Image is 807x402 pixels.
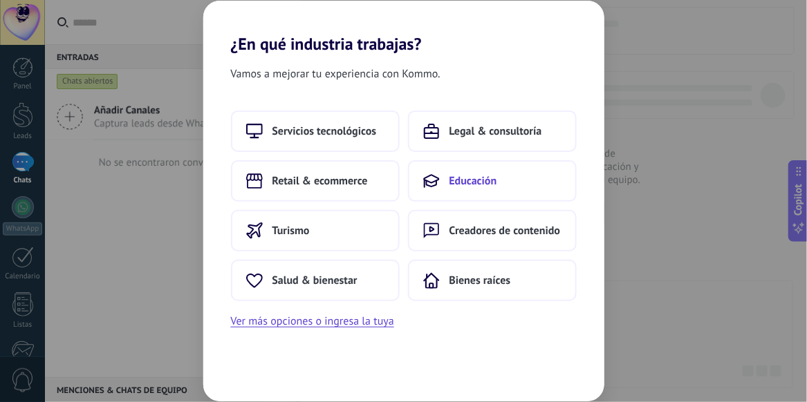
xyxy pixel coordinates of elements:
[231,210,400,251] button: Turismo
[231,160,400,202] button: Retail & ecommerce
[231,260,400,301] button: Salud & bienestar
[408,260,577,301] button: Bienes raíces
[408,111,577,152] button: Legal & consultoría
[231,312,394,330] button: Ver más opciones o ingresa la tuya
[449,174,497,188] span: Educación
[272,124,377,138] span: Servicios tecnológicos
[272,224,310,238] span: Turismo
[449,274,511,287] span: Bienes raíces
[231,111,400,152] button: Servicios tecnológicos
[272,274,358,287] span: Salud & bienestar
[449,124,542,138] span: Legal & consultoría
[408,210,577,251] button: Creadores de contenido
[449,224,561,238] span: Creadores de contenido
[272,174,368,188] span: Retail & ecommerce
[231,65,440,83] span: Vamos a mejorar tu experiencia con Kommo.
[203,1,604,54] h2: ¿En qué industria trabajas?
[408,160,577,202] button: Educación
